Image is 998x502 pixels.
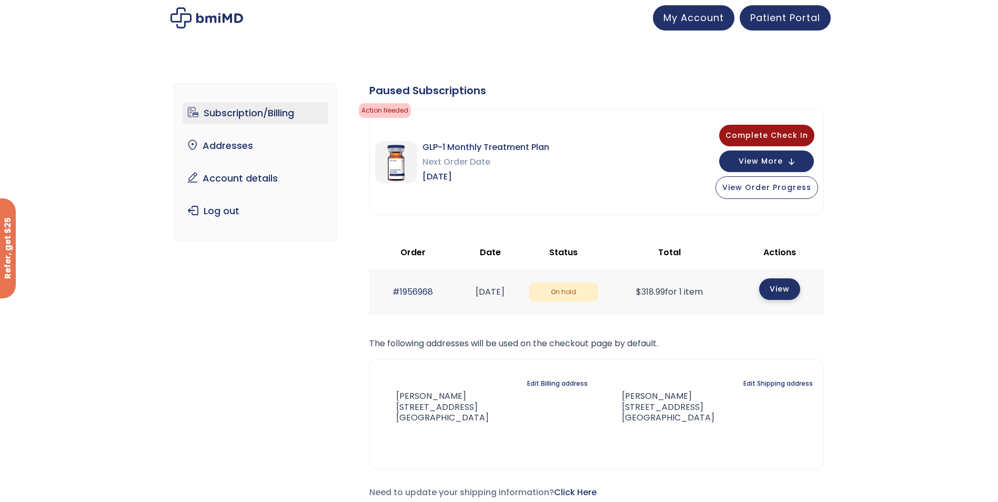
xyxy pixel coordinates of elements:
td: for 1 item [603,269,736,315]
img: GLP-1 Monthly Treatment Plan [375,141,417,183]
a: Subscription/Billing [183,102,328,124]
a: Edit Shipping address [743,376,813,391]
button: View More [719,150,814,172]
span: Total [658,246,681,258]
span: Next Order Date [422,155,549,169]
span: View Order Progress [722,182,811,193]
a: Patient Portal [740,5,831,31]
span: GLP-1 Monthly Treatment Plan [422,140,549,155]
a: Click Here [554,486,597,498]
button: Complete Check In [719,125,814,146]
a: Account details [183,167,328,189]
span: [DATE] [422,169,549,184]
a: Addresses [183,135,328,157]
a: #1956968 [392,286,433,298]
span: 318.99 [636,286,665,298]
address: [PERSON_NAME] [STREET_ADDRESS] [GEOGRAPHIC_DATA] [380,391,489,424]
span: $ [636,286,641,298]
address: [PERSON_NAME] [STREET_ADDRESS] [GEOGRAPHIC_DATA] [605,391,714,424]
span: Patient Portal [750,11,820,24]
span: Date [480,246,501,258]
img: My account [170,7,243,28]
span: Status [549,246,578,258]
span: Order [400,246,426,258]
a: My Account [653,5,734,31]
p: The following addresses will be used on the checkout page by default. [369,336,824,351]
a: Log out [183,200,328,222]
a: View [759,278,800,300]
span: View More [739,158,783,165]
div: Paused Subscriptions [369,83,824,98]
span: My Account [663,11,724,24]
button: View Order Progress [715,176,818,199]
span: Action Needed [359,103,411,118]
time: [DATE] [476,286,505,298]
span: Actions [763,246,796,258]
span: Complete Check In [725,130,808,140]
span: Need to update your shipping information? [369,486,597,498]
a: Edit Billing address [527,376,588,391]
span: On hold [529,283,598,302]
nav: Account pages [174,83,337,241]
